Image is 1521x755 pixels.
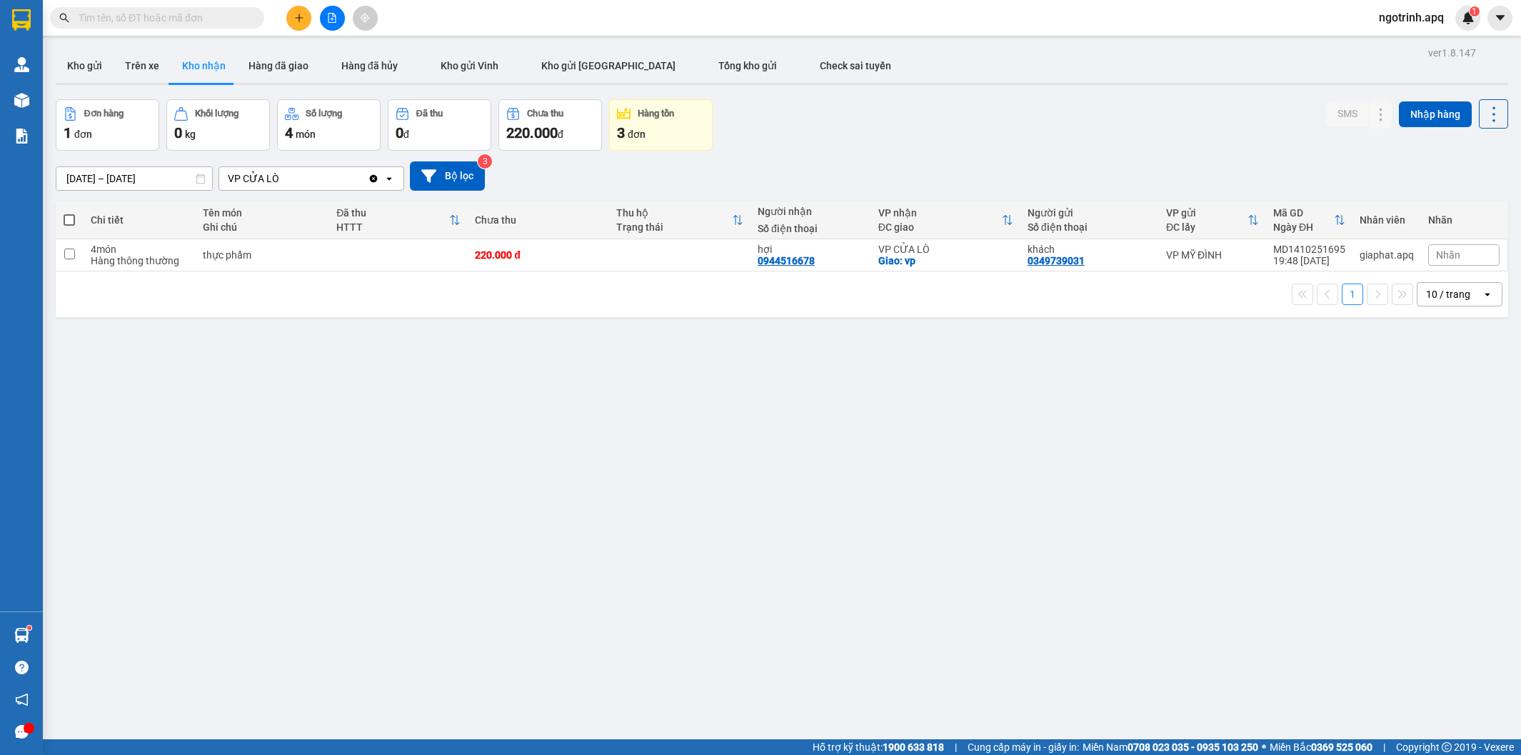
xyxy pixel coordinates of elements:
[1028,207,1152,219] div: Người gửi
[114,49,171,83] button: Trên xe
[617,124,625,141] span: 3
[174,124,182,141] span: 0
[360,13,370,23] span: aim
[285,124,293,141] span: 4
[203,249,322,261] div: thực phẩm
[171,49,237,83] button: Kho nhận
[878,221,1002,233] div: ĐC giao
[15,725,29,739] span: message
[616,207,732,219] div: Thu hộ
[64,124,71,141] span: 1
[306,109,342,119] div: Số lượng
[1482,289,1493,300] svg: open
[441,60,498,71] span: Kho gửi Vinh
[718,60,777,71] span: Tổng kho gửi
[1028,221,1152,233] div: Số điện thoại
[1166,221,1248,233] div: ĐC lấy
[1428,214,1500,226] div: Nhãn
[329,201,468,239] th: Toggle SortBy
[185,129,196,140] span: kg
[871,201,1020,239] th: Toggle SortBy
[955,739,957,755] span: |
[1166,207,1248,219] div: VP gửi
[1166,249,1259,261] div: VP MỸ ĐÌNH
[758,255,815,266] div: 0944516678
[498,99,602,151] button: Chưa thu220.000đ
[353,6,378,31] button: aim
[237,49,320,83] button: Hàng đã giao
[416,109,443,119] div: Đã thu
[1273,244,1345,255] div: MD1410251695
[1262,744,1266,750] span: ⚪️
[878,244,1013,255] div: VP CỬA LÒ
[84,109,124,119] div: Đơn hàng
[1470,6,1480,16] sup: 1
[56,99,159,151] button: Đơn hàng1đơn
[286,6,311,31] button: plus
[1326,101,1369,126] button: SMS
[1367,9,1455,26] span: ngotrinh.apq
[1083,739,1258,755] span: Miền Nam
[403,129,409,140] span: đ
[15,693,29,706] span: notification
[758,206,864,217] div: Người nhận
[1462,11,1475,24] img: icon-new-feature
[758,244,864,255] div: hợi
[616,221,732,233] div: Trạng thái
[228,171,279,186] div: VP CỬA LÒ
[91,255,189,266] div: Hàng thông thường
[527,109,563,119] div: Chưa thu
[14,628,29,643] img: warehouse-icon
[388,99,491,151] button: Đã thu0đ
[558,129,563,140] span: đ
[1436,249,1460,261] span: Nhãn
[878,207,1002,219] div: VP nhận
[14,93,29,108] img: warehouse-icon
[478,154,492,169] sup: 3
[609,201,751,239] th: Toggle SortBy
[74,129,92,140] span: đơn
[1383,739,1385,755] span: |
[820,60,891,71] span: Check sai tuyến
[813,739,944,755] span: Hỗ trợ kỹ thuật:
[878,255,1013,266] div: Giao: vp
[1273,255,1345,266] div: 19:48 [DATE]
[91,214,189,226] div: Chi tiết
[1270,739,1372,755] span: Miền Bắc
[320,6,345,31] button: file-add
[277,99,381,151] button: Số lượng4món
[1426,287,1470,301] div: 10 / trang
[1028,255,1085,266] div: 0349739031
[195,109,239,119] div: Khối lượng
[1487,6,1512,31] button: caret-down
[506,124,558,141] span: 220.000
[27,626,31,630] sup: 1
[203,207,322,219] div: Tên món
[1442,742,1452,752] span: copyright
[968,739,1079,755] span: Cung cấp máy in - giấy in:
[883,741,944,753] strong: 1900 633 818
[203,221,322,233] div: Ghi chú
[327,13,337,23] span: file-add
[79,10,247,26] input: Tìm tên, số ĐT hoặc mã đơn
[1159,201,1266,239] th: Toggle SortBy
[638,109,674,119] div: Hàng tồn
[294,13,304,23] span: plus
[14,129,29,144] img: solution-icon
[1472,6,1477,16] span: 1
[396,124,403,141] span: 0
[541,60,676,71] span: Kho gửi [GEOGRAPHIC_DATA]
[383,173,395,184] svg: open
[609,99,713,151] button: Hàng tồn3đơn
[1128,741,1258,753] strong: 0708 023 035 - 0935 103 250
[166,99,270,151] button: Khối lượng0kg
[1494,11,1507,24] span: caret-down
[1342,284,1363,305] button: 1
[1273,207,1334,219] div: Mã GD
[15,661,29,674] span: question-circle
[475,214,602,226] div: Chưa thu
[410,161,485,191] button: Bộ lọc
[281,171,282,186] input: Selected VP CỬA LÒ.
[59,13,69,23] span: search
[91,244,189,255] div: 4 món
